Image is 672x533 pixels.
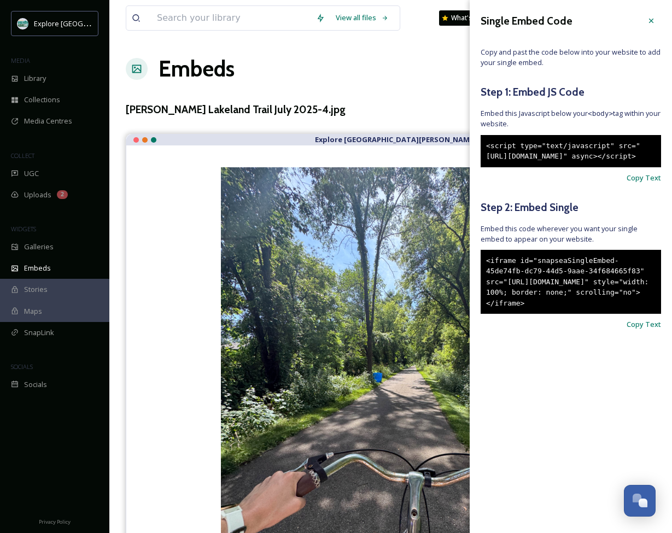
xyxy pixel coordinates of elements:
span: Privacy Policy [39,518,71,525]
a: Embeds [159,52,235,85]
input: Search your library [151,6,311,30]
span: Embeds [24,263,51,273]
img: 67e7af72-b6c8-455a-acf8-98e6fe1b68aa.avif [17,18,28,29]
span: Copy Text [627,319,661,330]
span: Collections [24,95,60,105]
span: Copy Text [627,173,661,183]
h3: Single Embed Code [481,13,572,29]
span: UGC [24,168,39,179]
span: WIDGETS [11,225,36,233]
span: Embed this code wherever you want your single embed to appear on your website. [481,224,661,244]
h5: Step 2: Embed Single [481,200,661,215]
span: Media Centres [24,116,72,126]
span: Uploads [24,190,51,200]
div: <iframe id="snapseaSingleEmbed-45de74fb-dc79-44d5-9aae-34f684665f83" src="[URL][DOMAIN_NAME]" sty... [481,250,661,314]
a: What's New [439,10,494,26]
span: COLLECT [11,151,34,160]
a: Privacy Policy [39,514,71,528]
span: MEDIA [11,56,30,65]
strong: Explore [GEOGRAPHIC_DATA][PERSON_NAME] [315,134,476,144]
span: Embed this Javascript below your tag within your website. [481,108,661,129]
span: Copy and past the code below into your website to add your single embed. [481,47,661,68]
h5: Step 1: Embed JS Code [481,84,661,100]
span: Explore [GEOGRAPHIC_DATA][PERSON_NAME] [34,18,184,28]
div: 2 [57,190,68,199]
span: SOCIALS [11,362,33,371]
span: Library [24,73,46,84]
span: Socials [24,379,47,390]
a: View all files [330,7,394,28]
span: Stories [24,284,48,295]
span: Maps [24,306,42,317]
span: SnapLink [24,327,54,338]
span: Galleries [24,242,54,252]
h3: [PERSON_NAME] Lakeland Trail July 2025-4.jpg [126,102,346,118]
span: <body> [588,109,613,118]
div: <script type="text/javascript" src="[URL][DOMAIN_NAME]" async></script> [481,135,661,167]
button: Open Chat [624,485,656,517]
